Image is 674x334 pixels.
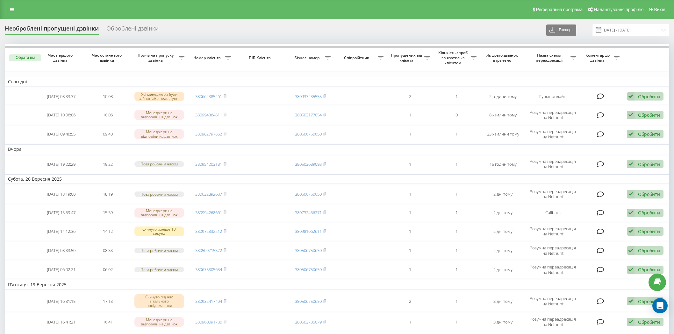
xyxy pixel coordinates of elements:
td: [DATE] 09:40:55 [38,125,84,143]
span: Реферальна програма [536,7,583,12]
a: 380506750650 [295,298,322,304]
td: 1 [387,241,433,259]
td: 1 [387,205,433,221]
span: Номер клієнта [191,55,225,60]
div: Обробити [638,161,660,167]
div: Обробити [638,267,660,273]
td: 1 [433,185,480,203]
a: 380506750650 [295,131,322,137]
td: 1 [433,155,480,173]
a: 380732456271 [295,210,322,215]
div: Менеджери не відповіли на дзвінок [134,208,184,218]
td: Субота, 20 Вересня 2025 [5,174,669,184]
td: [DATE] 14:12:36 [38,222,84,240]
td: 14:12 [84,222,131,240]
td: Розумна переадресація на Nethunt [526,106,579,124]
a: 380506750650 [295,247,322,253]
td: Розумна переадресація на Nethunt [526,185,579,203]
td: 3 дні тому [480,313,526,331]
td: 1 [433,205,480,221]
td: 2 дні тому [480,205,526,221]
td: 1 [387,106,433,124]
td: Callback [526,205,579,221]
td: [DATE] 16:31:15 [38,291,84,312]
td: Розумна переадресація на Nethunt [526,155,579,173]
a: 380954203181 [195,161,222,167]
td: 15:59 [84,205,131,221]
span: Назва схеми переадресації [529,53,570,63]
span: Вихід [654,7,665,12]
span: Час першого дзвінка [43,53,79,63]
a: 380994268661 [195,210,222,215]
td: 1 [433,261,480,279]
td: 1 [387,222,433,240]
a: 380972832212 [195,228,222,234]
div: Обробити [638,210,660,216]
a: 380982797862 [195,131,222,137]
td: 2 [387,291,433,312]
td: 1 [433,88,480,105]
td: 1 [387,313,433,331]
a: 380994364811 [195,112,222,118]
td: 2 години тому [480,88,526,105]
div: Open Intercom Messenger [652,298,668,313]
button: Обрати всі [9,54,41,61]
span: Час останнього дзвінка [90,53,126,63]
td: 1 [387,185,433,203]
div: Скинуто під час вітального повідомлення [134,294,184,308]
td: [DATE] 10:06:06 [38,106,84,124]
a: 380503177054 [295,112,322,118]
span: Налаштування профілю [594,7,643,12]
button: Експорт [546,24,576,36]
td: П’ятниця, 19 Вересня 2025 [5,280,669,289]
span: Пропущених від клієнта [390,53,424,63]
td: 08:33 [84,241,131,259]
td: 1 [433,241,480,259]
td: 1 [387,261,433,279]
td: 1 [387,125,433,143]
td: [DATE] 18:19:00 [38,185,84,203]
div: Необроблені пропущені дзвінки [5,25,99,35]
td: Сьогодні [5,77,669,87]
td: 10:06 [84,106,131,124]
a: 380509715372 [195,247,222,253]
div: Обробити [638,94,660,100]
div: Менеджери не відповіли на дзвінок [134,110,184,120]
div: Поза робочим часом [134,248,184,253]
td: [DATE] 16:41:21 [38,313,84,331]
span: Причина пропуску дзвінка [134,53,178,63]
div: Обробити [638,298,660,304]
td: 06:02 [84,261,131,279]
span: Співробітник [337,55,378,60]
div: Менеджери не відповіли на дзвінок [134,129,184,139]
div: Обробити [638,247,660,254]
div: Поза робочим часом [134,161,184,167]
td: [DATE] 15:59:47 [38,205,84,221]
a: 380503735079 [295,319,322,325]
td: Розумна переадресація на Nethunt [526,222,579,240]
td: Розумна переадресація на Nethunt [526,125,579,143]
td: 15 годин тому [480,155,526,173]
a: 380506750650 [295,267,322,272]
a: 380664385461 [195,94,222,99]
td: 8 хвилин тому [480,106,526,124]
td: 1 [433,313,480,331]
div: Поза робочим часом [134,191,184,197]
td: 1 [433,222,480,240]
a: 380960091730 [195,319,222,325]
a: 380932417404 [195,298,222,304]
td: 0 [433,106,480,124]
span: ПІБ Клієнта [240,55,282,60]
div: Обробити [638,319,660,325]
td: 3 дні тому [480,291,526,312]
a: 380981662611 [295,228,322,234]
span: Бізнес номер [290,55,325,60]
td: 17:13 [84,291,131,312]
td: 2 [387,88,433,105]
td: Вчора [5,144,669,154]
div: Обробити [638,112,660,118]
td: [DATE] 08:33:50 [38,241,84,259]
td: [DATE] 08:33:37 [38,88,84,105]
a: 380933435555 [295,94,322,99]
td: Розумна переадресація на Nethunt [526,313,579,331]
